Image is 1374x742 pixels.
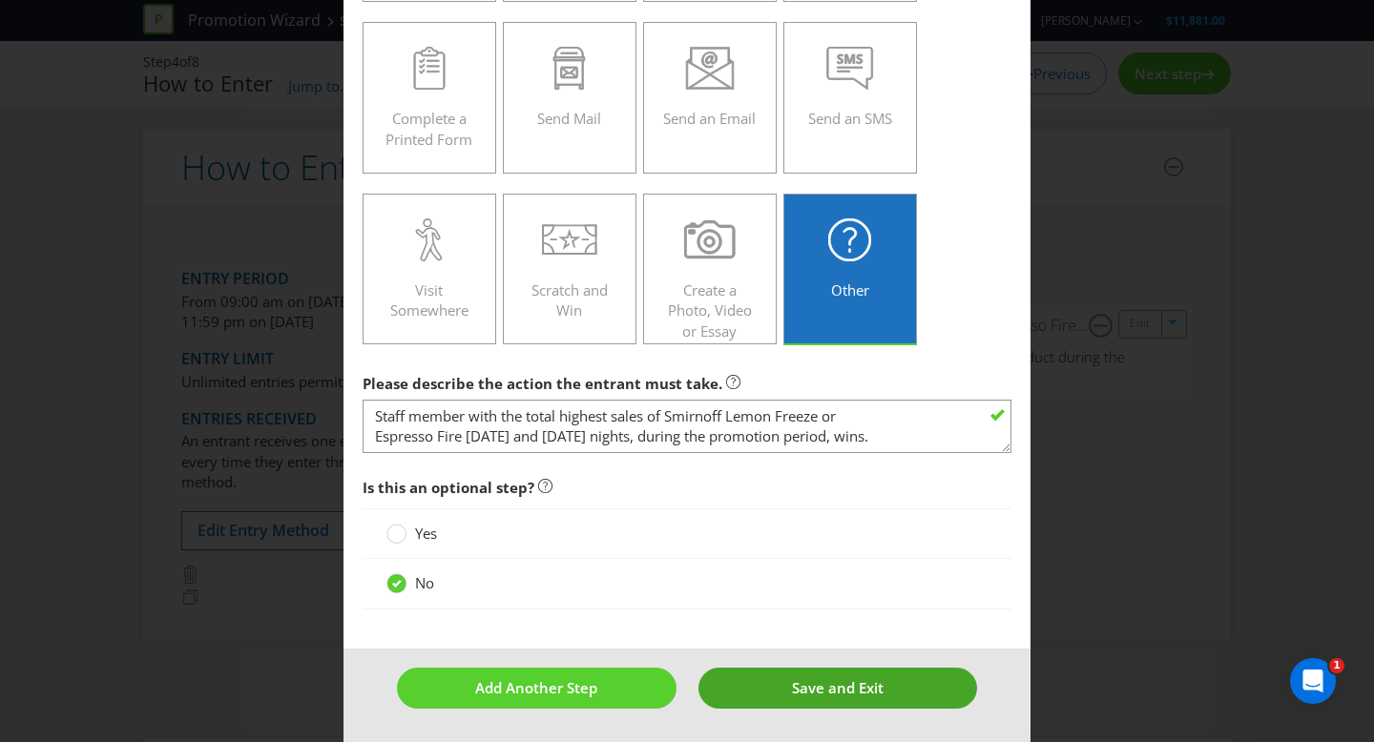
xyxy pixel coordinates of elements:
span: Please describe the action the entrant must take. [363,374,722,393]
span: Complete a Printed Form [385,109,472,148]
button: Save and Exit [698,668,978,709]
span: Send an SMS [808,109,892,128]
span: Visit Somewhere [390,280,468,319]
span: Scratch and Win [531,280,608,319]
span: Save and Exit [792,678,884,697]
textarea: Staff member who sells the most Smirnoff Lemon Freeze or Espresso Fire product during the incenti... [363,400,1011,454]
button: Add Another Step [397,668,677,709]
span: No [415,573,434,592]
span: Add Another Step [475,678,597,697]
span: Yes [415,524,437,543]
span: Is this an optional step? [363,478,534,497]
span: Other [831,280,869,299]
span: Create a Photo, Video or Essay [668,280,752,340]
iframe: Intercom live chat [1290,658,1336,704]
span: Send Mail [537,109,601,128]
span: Send an Email [663,109,756,128]
span: 1 [1329,658,1344,673]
